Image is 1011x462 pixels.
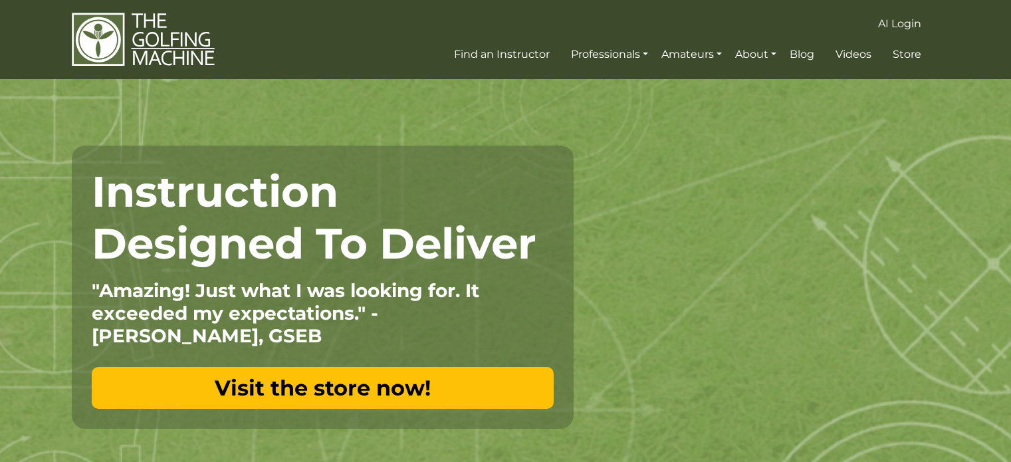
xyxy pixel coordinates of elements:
[790,48,814,60] span: Blog
[92,279,554,347] p: "Amazing! Just what I was looking for. It exceeded my expectations." - [PERSON_NAME], GSEB
[836,48,871,60] span: Videos
[893,48,921,60] span: Store
[658,43,725,66] a: Amateurs
[878,17,921,30] span: AI Login
[72,12,215,67] img: The Golfing Machine
[454,48,550,60] span: Find an Instructor
[568,43,651,66] a: Professionals
[92,367,554,409] a: Visit the store now!
[92,166,554,269] h1: Instruction Designed To Deliver
[875,12,925,36] a: AI Login
[451,43,553,66] a: Find an Instructor
[889,43,925,66] a: Store
[832,43,875,66] a: Videos
[786,43,818,66] a: Blog
[732,43,780,66] a: About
